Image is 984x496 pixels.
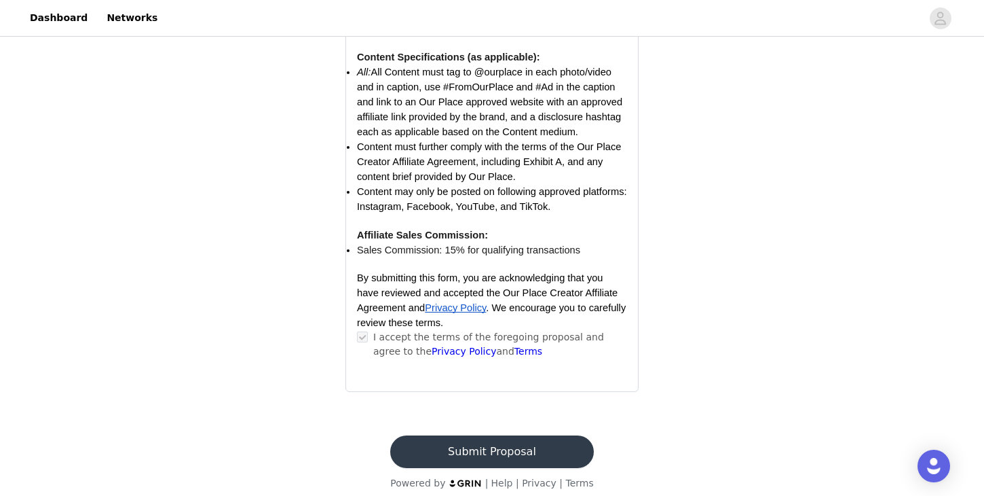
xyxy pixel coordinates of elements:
[357,230,488,241] span: Affiliate Sales Commission:
[357,141,624,182] span: Content must further comply with the terms of the Our Place Creator Affiliate Agreement, includin...
[485,478,489,489] span: |
[934,7,947,29] div: avatar
[357,67,625,137] span: All Content must tag to @ourplace in each photo/video and in caption, use #FromOurPlace and #Ad i...
[917,450,950,482] div: Open Intercom Messenger
[516,478,519,489] span: |
[357,67,371,77] span: All:
[98,3,166,33] a: Networks
[491,478,513,489] a: Help
[522,478,556,489] a: Privacy
[22,3,96,33] a: Dashboard
[449,479,482,488] img: logo
[565,478,593,489] a: Terms
[357,52,540,63] span: Content Specifications (as applicable):
[357,245,580,255] span: Sales Commission: 15% for qualifying transactions
[425,302,486,313] span: Privacy Policy
[559,478,563,489] span: |
[390,478,445,489] span: Powered by
[390,436,593,468] button: Submit Proposal
[514,346,542,357] a: Terms
[357,186,630,212] span: Content may only be posted on following approved platforms: Instagram, Facebook, YouTube, and Tik...
[432,346,496,357] a: Privacy Policy
[357,302,628,328] span: . We encourage you to carefully review these terms.
[357,272,620,313] span: By submitting this form, you are acknowledging that you have reviewed and accepted the Our Place ...
[373,330,627,359] p: I accept the terms of the foregoing proposal and agree to the and
[425,303,486,313] a: Privacy Policy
